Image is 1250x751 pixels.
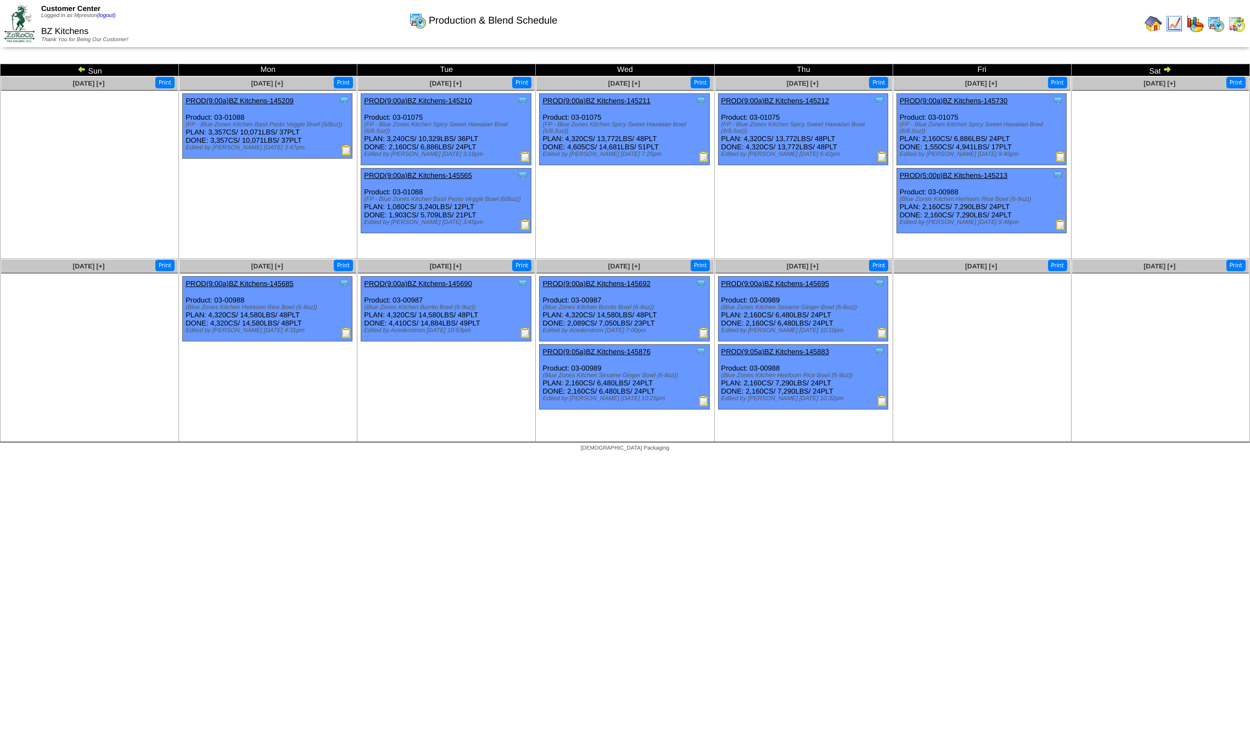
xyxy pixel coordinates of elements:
div: Product: 03-01075 PLAN: 4,320CS / 13,772LBS / 48PLT DONE: 4,605CS / 14,681LBS / 51PLT [540,94,709,165]
a: PROD(9:00a)BZ Kitchens-145685 [186,279,294,288]
button: Print [334,77,353,88]
img: Production Report [341,144,352,155]
img: line_graph.gif [1165,15,1183,32]
div: (FP - Blue Zones Kitchen Spicy Sweet Hawaiian Bowl (6/8.5oz)) [542,121,709,134]
img: calendarprod.gif [409,12,427,29]
img: Production Report [877,327,888,338]
div: Edited by [PERSON_NAME] [DATE] 3:47pm [186,144,352,151]
img: Tooltip [874,278,885,289]
td: Fri [893,64,1071,76]
a: [DATE] [+] [1144,262,1175,270]
div: (Blue Zones Kitchen Sesame Ginger Bowl (6-8oz)) [721,304,888,311]
div: Edited by [PERSON_NAME] [DATE] 10:25pm [542,395,709,402]
img: Tooltip [874,346,885,357]
div: Product: 03-00989 PLAN: 2,160CS / 6,480LBS / 24PLT DONE: 2,160CS / 6,480LBS / 24PLT [718,277,888,341]
a: PROD(9:00a)BZ Kitchens-145690 [364,279,472,288]
button: Print [512,260,531,271]
div: Product: 03-01075 PLAN: 4,320CS / 13,772LBS / 48PLT DONE: 4,320CS / 13,772LBS / 48PLT [718,94,888,165]
img: Production Report [1055,151,1066,162]
a: PROD(9:05a)BZ Kitchens-145883 [721,348,829,356]
a: PROD(9:00a)BZ Kitchens-145209 [186,97,294,105]
img: Tooltip [696,346,707,357]
a: PROD(9:00a)BZ Kitchens-145210 [364,97,472,105]
img: Production Report [698,327,709,338]
span: Customer Center [41,4,100,13]
td: Sat [1071,64,1249,76]
a: [DATE] [+] [72,80,104,87]
div: Edited by [PERSON_NAME] [DATE] 6:42pm [721,151,888,158]
div: (FP - Blue Zones Kitchen Spicy Sweet Hawaiian Bowl (6/8.5oz)) [900,121,1066,134]
img: Tooltip [517,278,528,289]
a: [DATE] [+] [430,262,462,270]
img: Tooltip [874,95,885,106]
img: arrowleft.gif [77,65,86,74]
div: Product: 03-00988 PLAN: 2,160CS / 7,290LBS / 24PLT DONE: 2,160CS / 7,290LBS / 24PLT [896,169,1066,233]
a: (logout) [97,13,116,19]
a: [DATE] [+] [251,80,283,87]
button: Print [869,77,888,88]
td: Thu [714,64,893,76]
img: graph.gif [1186,15,1204,32]
a: PROD(9:00a)BZ Kitchens-145692 [542,279,651,288]
button: Print [155,260,175,271]
div: Product: 03-00987 PLAN: 4,320CS / 14,580LBS / 48PLT DONE: 4,410CS / 14,884LBS / 49PLT [361,277,531,341]
a: [DATE] [+] [608,262,640,270]
a: [DATE] [+] [965,80,997,87]
img: Tooltip [517,170,528,181]
button: Print [691,260,710,271]
div: Edited by [PERSON_NAME] [DATE] 10:32pm [721,395,888,402]
div: Edited by [PERSON_NAME] [DATE] 10:10pm [721,327,888,334]
img: Production Report [1055,219,1066,230]
div: (Blue Zones Kitchen Burrito Bowl (6-9oz)) [542,304,709,311]
td: Sun [1,64,179,76]
img: arrowright.gif [1163,65,1171,74]
img: ZoRoCo_Logo(Green%26Foil)%20jpg.webp [4,5,35,42]
span: [DATE] [+] [608,80,640,87]
img: Tooltip [1052,95,1063,106]
button: Print [1226,260,1246,271]
span: [DATE] [+] [787,80,819,87]
img: Production Report [520,327,531,338]
div: (Blue Zones Kitchen Heirloom Rice Bowl (6-9oz)) [900,196,1066,203]
div: Edited by Acederstrom [DATE] 7:00pm [542,327,709,334]
a: [DATE] [+] [430,80,462,87]
div: (FP - Blue Zones Kitchen Basil Pesto Veggie Bowl (6/8oz)) [364,196,530,203]
button: Print [1226,77,1246,88]
span: Logged in as Mpreston [41,13,116,19]
img: Tooltip [1052,170,1063,181]
td: Mon [179,64,357,76]
div: Edited by [PERSON_NAME] [DATE] 3:16pm [364,151,530,158]
a: PROD(9:00a)BZ Kitchens-145211 [542,97,651,105]
img: Production Report [520,151,531,162]
img: calendarprod.gif [1207,15,1225,32]
div: (FP - Blue Zones Kitchen Spicy Sweet Hawaiian Bowl (6/8.5oz)) [364,121,530,134]
a: [DATE] [+] [251,262,283,270]
a: PROD(5:00p)BZ Kitchens-145213 [900,171,1008,180]
button: Print [334,260,353,271]
div: Edited by [PERSON_NAME] [DATE] 9:48pm [900,219,1066,226]
a: PROD(9:05a)BZ Kitchens-145876 [542,348,651,356]
button: Print [155,77,175,88]
a: [DATE] [+] [965,262,997,270]
div: (Blue Zones Kitchen Sesame Ginger Bowl (6-8oz)) [542,372,709,379]
a: PROD(9:00a)BZ Kitchens-145695 [721,279,829,288]
a: PROD(9:00a)BZ Kitchens-145212 [721,97,829,105]
div: Edited by [PERSON_NAME] [DATE] 7:25pm [542,151,709,158]
div: Product: 03-01088 PLAN: 3,357CS / 10,071LBS / 37PLT DONE: 3,357CS / 10,071LBS / 37PLT [183,94,352,159]
a: [DATE] [+] [72,262,104,270]
div: Edited by [PERSON_NAME] [DATE] 4:31pm [186,327,352,334]
div: Product: 03-00988 PLAN: 4,320CS / 14,580LBS / 48PLT DONE: 4,320CS / 14,580LBS / 48PLT [183,277,352,341]
a: [DATE] [+] [787,262,819,270]
div: (FP - Blue Zones Kitchen Basil Pesto Veggie Bowl (6/8oz)) [186,121,352,128]
span: BZ Kitchens [41,27,88,36]
div: Product: 03-01075 PLAN: 3,240CS / 10,329LBS / 36PLT DONE: 2,160CS / 6,886LBS / 24PLT [361,94,531,165]
img: Tooltip [696,95,707,106]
